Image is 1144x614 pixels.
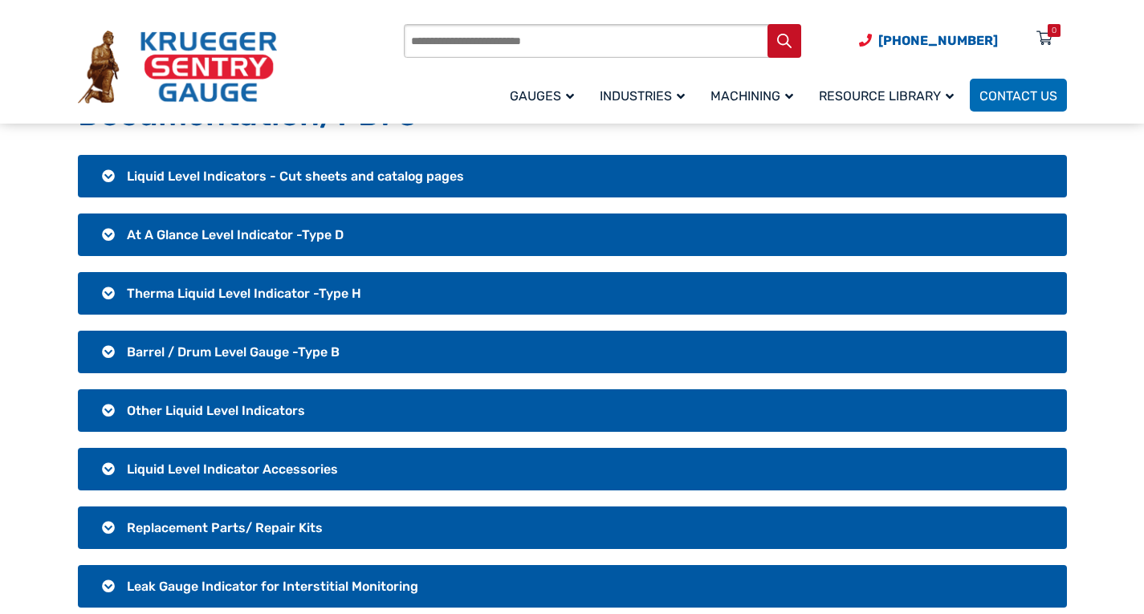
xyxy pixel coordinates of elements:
span: Liquid Level Indicators - Cut sheets and catalog pages [127,169,464,184]
a: Machining [701,76,809,114]
span: Industries [600,88,685,104]
span: Machining [710,88,793,104]
img: Krueger Sentry Gauge [78,30,277,104]
span: Barrel / Drum Level Gauge -Type B [127,344,340,360]
a: Phone Number (920) 434-8860 [859,30,998,51]
a: Gauges [500,76,590,114]
span: Leak Gauge Indicator for Interstitial Monitoring [127,579,418,594]
span: Replacement Parts/ Repair Kits [127,520,323,535]
a: Resource Library [809,76,970,114]
span: Gauges [510,88,574,104]
span: Contact Us [979,88,1057,104]
span: Resource Library [819,88,954,104]
span: Other Liquid Level Indicators [127,403,305,418]
span: [PHONE_NUMBER] [878,33,998,48]
a: Contact Us [970,79,1067,112]
span: Therma Liquid Level Indicator -Type H [127,286,361,301]
a: Industries [590,76,701,114]
div: 0 [1052,24,1056,37]
span: At A Glance Level Indicator -Type D [127,227,344,242]
span: Liquid Level Indicator Accessories [127,462,338,477]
